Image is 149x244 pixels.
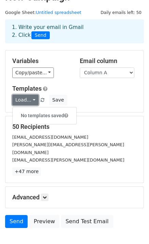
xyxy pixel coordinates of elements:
a: Daily emails left: 50 [98,10,144,15]
h5: Advanced [12,194,137,201]
a: Send Test Email [61,215,113,228]
small: [PERSON_NAME][EMAIL_ADDRESS][PERSON_NAME][DOMAIN_NAME] [12,142,124,155]
span: Daily emails left: 50 [98,9,144,16]
iframe: Chat Widget [115,211,149,244]
a: Load... [12,95,39,105]
small: [EMAIL_ADDRESS][DOMAIN_NAME] [12,135,88,140]
button: Save [49,95,67,105]
a: Copy/paste... [12,67,54,78]
small: [EMAIL_ADDRESS][PERSON_NAME][DOMAIN_NAME] [12,157,124,163]
h6: No templates saved [13,110,76,121]
a: Templates [12,85,42,92]
a: Untitled spreadsheet [36,10,81,15]
h5: 50 Recipients [12,123,137,131]
h5: Variables [12,57,70,65]
small: Google Sheet: [5,10,81,15]
a: Send [5,215,28,228]
span: Send [31,31,50,40]
div: 1. Write your email in Gmail 2. Click [7,24,142,39]
a: Preview [29,215,59,228]
h5: Email column [80,57,137,65]
a: +47 more [12,167,41,176]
